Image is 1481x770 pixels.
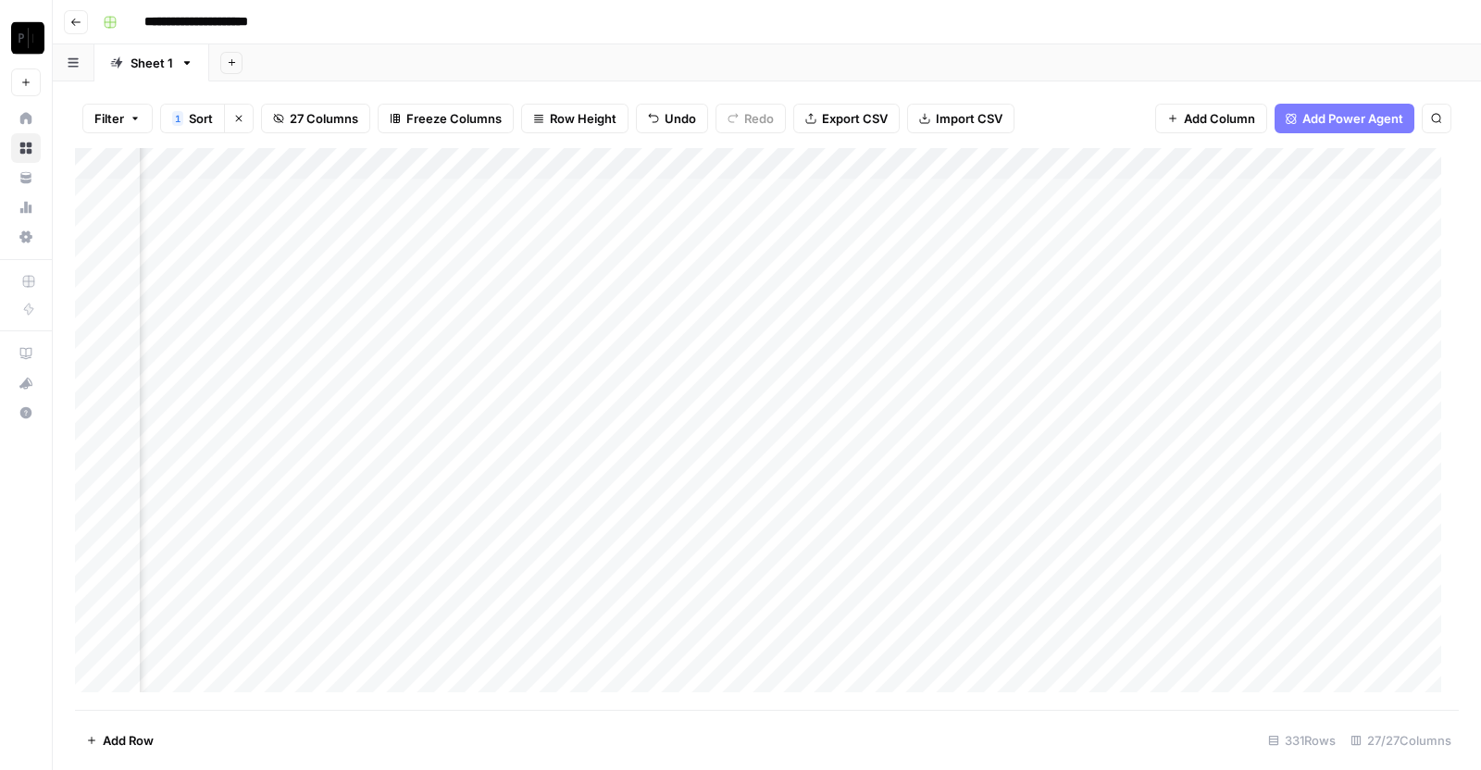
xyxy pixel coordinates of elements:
span: Add Column [1184,109,1255,128]
div: 27/27 Columns [1343,726,1459,755]
button: Row Height [521,104,628,133]
button: Add Power Agent [1275,104,1414,133]
span: 1 [175,111,180,126]
div: Sheet 1 [131,54,173,72]
div: What's new? [12,369,40,397]
span: Filter [94,109,124,128]
span: Import CSV [936,109,1002,128]
button: Help + Support [11,398,41,428]
img: Paragon Intel - Bill / Ty / Colby R&D Logo [11,21,44,55]
button: Import CSV [907,104,1014,133]
span: Redo [744,109,774,128]
a: AirOps Academy [11,339,41,368]
button: Redo [716,104,786,133]
a: Sheet 1 [94,44,209,81]
span: Add Power Agent [1302,109,1403,128]
span: Add Row [103,731,154,750]
a: Browse [11,133,41,163]
span: Freeze Columns [406,109,502,128]
a: Your Data [11,163,41,192]
a: Home [11,104,41,133]
button: Add Column [1155,104,1267,133]
button: Workspace: Paragon Intel - Bill / Ty / Colby R&D [11,15,41,61]
span: 27 Columns [290,109,358,128]
button: 1Sort [160,104,224,133]
div: 1 [172,111,183,126]
button: Filter [82,104,153,133]
span: Export CSV [822,109,888,128]
button: 27 Columns [261,104,370,133]
button: Add Row [75,726,165,755]
div: 331 Rows [1261,726,1343,755]
a: Usage [11,192,41,222]
a: Settings [11,222,41,252]
span: Undo [665,109,696,128]
span: Sort [189,109,213,128]
button: Freeze Columns [378,104,514,133]
button: Export CSV [793,104,900,133]
span: Row Height [550,109,616,128]
button: What's new? [11,368,41,398]
button: Undo [636,104,708,133]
